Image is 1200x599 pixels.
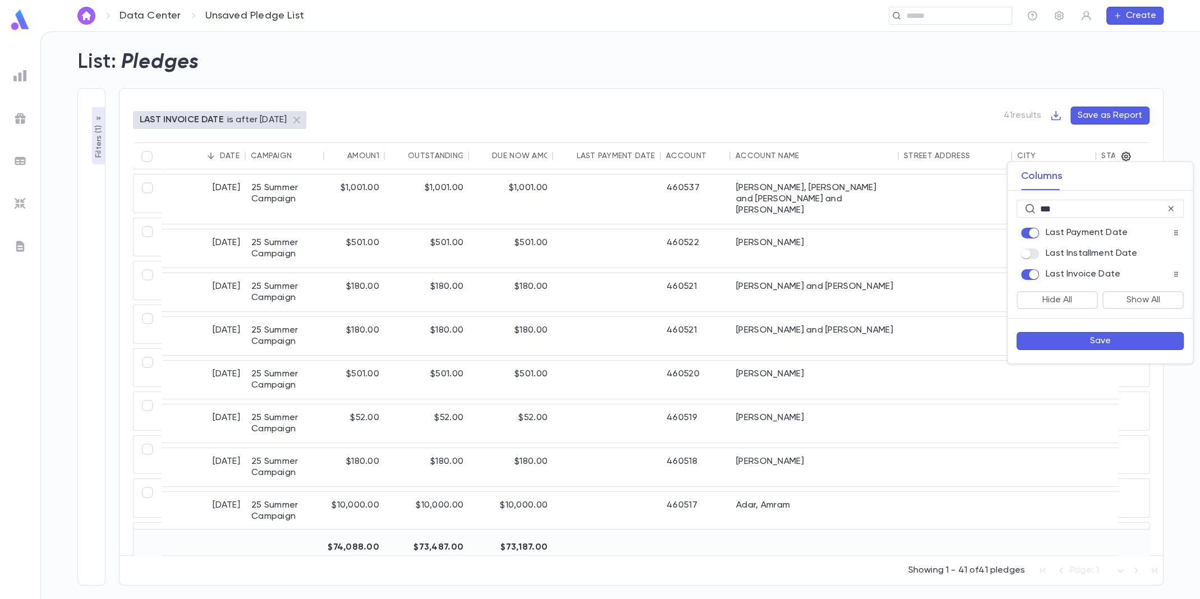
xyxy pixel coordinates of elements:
button: Save [1017,332,1184,350]
button: Show All [1102,291,1184,309]
button: Columns [1021,162,1063,190]
p: Last Invoice Date [1046,269,1120,280]
p: Last Installment Date [1046,248,1137,259]
button: Hide All [1017,291,1098,309]
p: Last Payment Date [1046,227,1128,238]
